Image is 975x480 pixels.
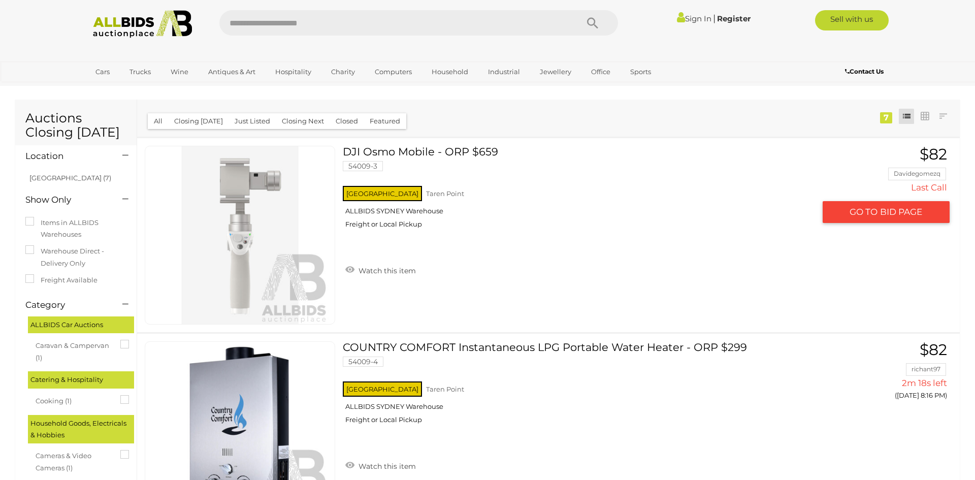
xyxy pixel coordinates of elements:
label: Freight Available [25,274,97,286]
a: $82 richant97 2m 18s left ([DATE] 8:16 PM) [830,341,950,405]
a: DJI Osmo Mobile - ORP $659 54009-3 [GEOGRAPHIC_DATA] Taren Point ALLBIDS SYDNEY Warehouse Freight... [350,146,815,236]
a: Watch this item [343,458,418,473]
span: BID PAGE [880,206,922,218]
h4: Category [25,300,107,310]
div: ALLBIDS Car Auctions [28,316,134,333]
a: Antiques & Art [202,63,262,80]
a: Charity [324,63,362,80]
a: [GEOGRAPHIC_DATA] (7) [29,174,111,182]
a: Jewellery [533,63,578,80]
button: Closed [330,113,364,129]
button: GO TOBID PAGE [823,201,950,223]
a: Sell with us [815,10,889,30]
a: Cars [89,63,116,80]
a: Watch this item [343,262,418,277]
b: Contact Us [845,68,884,75]
div: Household Goods, Electricals & Hobbies [28,415,134,444]
a: Register [717,14,751,23]
a: Contact Us [845,66,886,77]
span: Watch this item [356,266,416,275]
button: All [148,113,169,129]
span: | [713,13,716,24]
a: Computers [368,63,418,80]
div: 7 [880,112,892,123]
a: Household [425,63,475,80]
label: Warehouse Direct - Delivery Only [25,245,126,269]
div: Catering & Hospitality [28,371,134,388]
button: Closing [DATE] [168,113,229,129]
a: Sign In [677,14,711,23]
span: Cameras & Video Cameras (1) [36,447,112,474]
a: Industrial [481,63,527,80]
button: Closing Next [276,113,330,129]
a: Hospitality [269,63,318,80]
a: $82 Davidegomezq Last Call GO TOBID PAGE [830,146,950,223]
a: [GEOGRAPHIC_DATA] [89,80,174,97]
button: Featured [364,113,406,129]
button: Just Listed [229,113,276,129]
a: Trucks [123,63,157,80]
span: $82 [920,145,947,164]
span: $82 [920,340,947,359]
span: Cooking (1) [36,393,112,407]
span: Caravan & Campervan (1) [36,337,112,364]
span: Watch this item [356,462,416,471]
label: Items in ALLBIDS Warehouses [25,217,126,241]
h4: Show Only [25,195,107,205]
h4: Location [25,151,107,161]
button: Search [567,10,618,36]
span: GO TO [850,206,880,218]
img: Allbids.com.au [87,10,198,38]
a: Wine [164,63,195,80]
img: 54009-3a.jpeg [151,146,329,324]
h1: Auctions Closing [DATE] [25,111,126,139]
a: Office [584,63,617,80]
a: COUNTRY COMFORT Instantaneous LPG Portable Water Heater - ORP $299 54009-4 [GEOGRAPHIC_DATA] Tare... [350,341,815,432]
a: Sports [624,63,658,80]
